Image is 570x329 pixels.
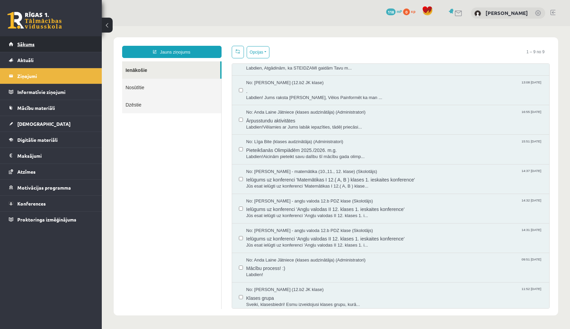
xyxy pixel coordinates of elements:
[17,216,76,222] span: Proktoringa izmēģinājums
[486,9,528,16] a: [PERSON_NAME]
[145,201,441,222] a: No: [PERSON_NAME] - angļu valoda 12.b PDZ klase (Skolotājs) 14:31 [DATE] Ielūgums uz konferenci '...
[145,231,441,252] a: No: Anda Laine Jātniece (klases audzinātāja) (Administratori) 09:51 [DATE] Mācību process! :) Lab...
[403,8,410,15] span: 0
[9,100,93,116] a: Mācību materiāli
[145,216,441,222] span: Jūs esat ielūgti uz konferenci 'Angļu valodas II 12. klases 1. i...
[145,267,441,275] span: Klases grupa
[145,187,441,193] span: Jūs esat ielūgti uz konferenci 'Angļu valodas II 12. klases 1. i...
[9,68,93,84] a: Ziņojumi
[403,8,419,14] a: 0 xp
[20,20,120,32] a: Jauns ziņojums
[20,70,119,87] a: Dzēstie
[145,113,441,134] a: No: Līga Bite (klases audzinātāja) (Administratori) 15:51 [DATE] Pieteikšanās Olimpiādēm 2025./20...
[145,149,441,157] span: Ielūgums uz konferenci 'Matemātikas I 12.( A, B ) klases 1. ieskaites konference'
[420,20,448,32] span: 1 – 9 no 9
[17,84,93,100] legend: Informatīvie ziņojumi
[9,164,93,179] a: Atzīmes
[145,237,441,246] span: Mācību process! :)
[418,231,441,236] span: 09:51 [DATE]
[17,137,58,143] span: Digitālie materiāli
[9,116,93,132] a: [DEMOGRAPHIC_DATA]
[9,132,93,148] a: Digitālie materiāli
[17,200,46,207] span: Konferences
[9,148,93,163] a: Maksājumi
[9,52,93,68] a: Aktuāli
[145,201,271,208] span: No: [PERSON_NAME] - angļu valoda 12.b PDZ klase (Skolotājs)
[145,113,242,119] span: No: Līga Bite (klases audzinātāja) (Administratori)
[145,54,441,75] a: No: [PERSON_NAME] (12.b2 JK klase) 13:08 [DATE] . Labdien! Jums raksta [PERSON_NAME], Vēlos Painf...
[474,10,481,17] img: Kerija Daniela Kustova
[418,142,441,148] span: 14:37 [DATE]
[411,8,415,14] span: xp
[145,172,441,193] a: No: [PERSON_NAME] - angļu valoda 12.b PDZ klase (Skolotājs) 14:32 [DATE] Ielūgums uz konferenci '...
[145,260,441,282] a: No: [PERSON_NAME] (12.b2 JK klase) 11:52 [DATE] Klases grupa Sveiki, klasesbiedri! Esmu izveidoju...
[418,113,441,118] span: 15:51 [DATE]
[418,260,441,266] span: 11:52 [DATE]
[145,178,441,187] span: Ielūgums uz konferenci 'Angļu valodas II 12. klases 1. ieskaites konference'
[145,69,441,75] span: Labdien! Jums raksta [PERSON_NAME], Vēlos Painformēt ka man ...
[145,208,441,216] span: Ielūgums uz konferenci 'Angļu valodas II 12. klases 1. ieskaites konference'
[17,105,55,111] span: Mācību materiāli
[145,128,441,134] span: Labdien!Aicinām pieteikt savu dalību šī mācību gada olimp...
[418,54,441,59] span: 13:08 [DATE]
[418,172,441,177] span: 14:32 [DATE]
[145,119,441,128] span: Pieteikšanās Olimpiādēm 2025./2026. m.g.
[20,53,119,70] a: Nosūtītie
[17,185,71,191] span: Motivācijas programma
[17,169,36,175] span: Atzīmes
[9,212,93,227] a: Proktoringa izmēģinājums
[17,148,93,163] legend: Maksājumi
[397,8,402,14] span: mP
[9,84,93,100] a: Informatīvie ziņojumi
[145,60,441,69] span: .
[145,83,441,104] a: No: Anda Laine Jātniece (klases audzinātāja) (Administratori) 16:55 [DATE] Ārpusstundu aktivitāte...
[9,36,93,52] a: Sākums
[7,12,62,29] a: Rīgas 1. Tālmācības vidusskola
[145,172,271,178] span: No: [PERSON_NAME] - angļu valoda 12.b PDZ klase (Skolotājs)
[386,8,402,14] a: 118 mP
[145,157,441,163] span: Jūs esat ielūgti uz konferenci 'Matemātikas I 12.( A, B ) klase...
[386,8,396,15] span: 118
[145,90,441,98] span: Ārpusstundu aktivitātes
[17,41,35,47] span: Sākums
[145,98,441,104] span: Labdien!Vēlamies ar Jums labāk iepazīties, tādēļ priecāsi...
[145,54,222,60] span: No: [PERSON_NAME] (12.b2 JK klase)
[145,275,441,282] span: Sveiki, klasesbiedri! Esmu izveidojusi klases grupu, kurā...
[145,83,264,90] span: No: Anda Laine Jātniece (klases audzinātāja) (Administratori)
[418,201,441,207] span: 14:31 [DATE]
[145,142,441,163] a: No: [PERSON_NAME] - matemātika (10.,11., 12. klase) (Skolotājs) 14:37 [DATE] Ielūgums uz konferen...
[145,142,275,149] span: No: [PERSON_NAME] - matemātika (10.,11., 12. klase) (Skolotājs)
[17,68,93,84] legend: Ziņojumi
[17,121,71,127] span: [DEMOGRAPHIC_DATA]
[418,83,441,88] span: 16:55 [DATE]
[145,20,168,32] button: Opcijas
[145,246,441,252] span: Labdien!
[20,35,118,53] a: Ienākošie
[145,39,441,45] span: Labdien, Atgādinām, ka STEIDZAMI gaidām Tavu m...
[9,196,93,211] a: Konferences
[9,180,93,195] a: Motivācijas programma
[145,260,222,267] span: No: [PERSON_NAME] (12.b2 JK klase)
[17,57,34,63] span: Aktuāli
[145,231,264,237] span: No: Anda Laine Jātniece (klases audzinātāja) (Administratori)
